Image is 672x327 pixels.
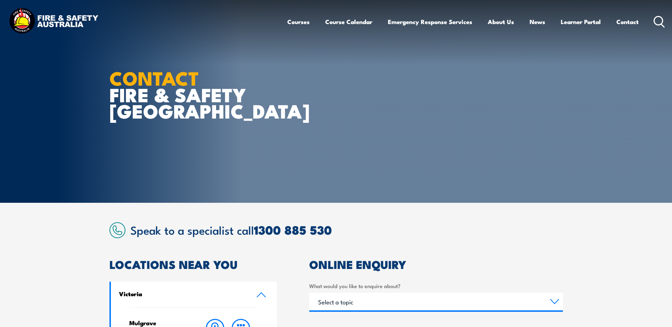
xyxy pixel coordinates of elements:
[488,12,514,31] a: About Us
[109,69,284,119] h1: FIRE & SAFETY [GEOGRAPHIC_DATA]
[309,259,563,269] h2: ONLINE ENQUIRY
[388,12,472,31] a: Emergency Response Services
[111,282,277,308] a: Victoria
[119,290,246,298] h4: Victoria
[530,12,545,31] a: News
[109,63,199,92] strong: CONTACT
[616,12,639,31] a: Contact
[325,12,372,31] a: Course Calendar
[309,282,563,290] label: What would you like to enquire about?
[287,12,310,31] a: Courses
[129,319,188,327] h4: Mulgrave
[254,220,332,239] a: 1300 885 530
[130,223,563,236] h2: Speak to a specialist call
[561,12,601,31] a: Learner Portal
[109,259,277,269] h2: LOCATIONS NEAR YOU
